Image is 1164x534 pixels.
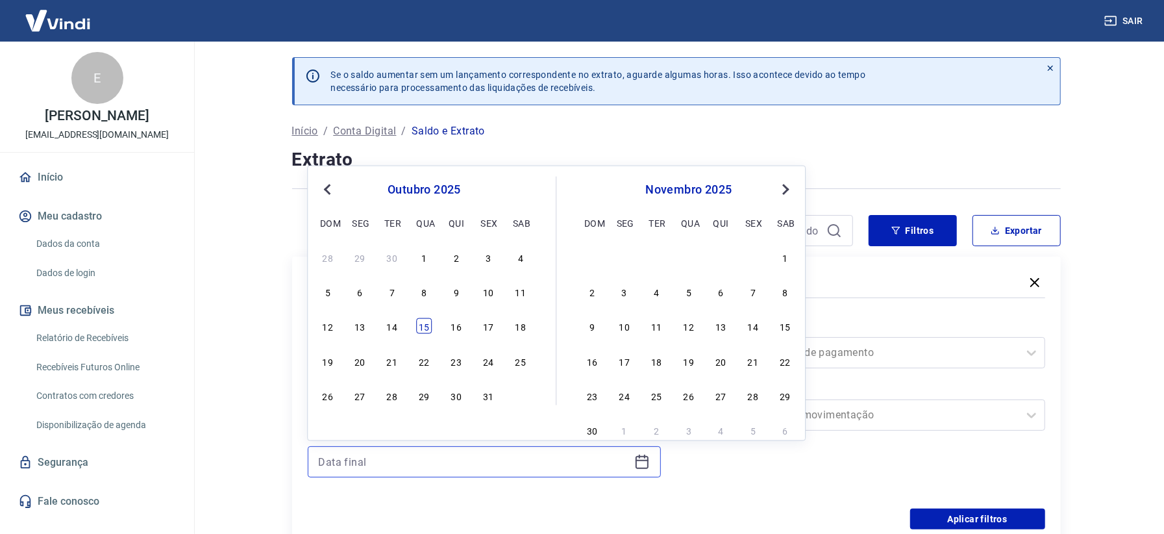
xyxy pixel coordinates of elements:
[480,214,496,230] div: sex
[16,448,179,477] a: Segurança
[16,1,100,40] img: Vindi
[31,383,179,409] a: Contratos com credores
[416,318,432,334] div: Choose quarta-feira, 15 de outubro de 2025
[778,214,793,230] div: sab
[649,422,664,438] div: Choose terça-feira, 2 de dezembro de 2025
[384,388,400,403] div: Choose terça-feira, 28 de outubro de 2025
[384,214,400,230] div: ter
[695,381,1043,397] label: Tipo de Movimentação
[617,422,632,438] div: Choose segunda-feira, 1 de dezembro de 2025
[513,353,528,368] div: Choose sábado, 25 de outubro de 2025
[16,296,179,325] button: Meus recebíveis
[16,202,179,231] button: Meu cadastro
[449,284,464,299] div: Choose quinta-feira, 9 de outubro de 2025
[323,123,328,139] p: /
[778,388,793,403] div: Choose sábado, 29 de novembro de 2025
[681,249,697,265] div: Choose quarta-feira, 29 de outubro de 2025
[384,353,400,368] div: Choose terça-feira, 21 de outubro de 2025
[584,388,600,403] div: Choose domingo, 23 de novembro de 2025
[745,353,761,368] div: Choose sexta-feira, 21 de novembro de 2025
[713,353,728,368] div: Choose quinta-feira, 20 de novembro de 2025
[778,318,793,334] div: Choose sábado, 15 de novembro de 2025
[649,214,664,230] div: ter
[1102,9,1148,33] button: Sair
[681,388,697,403] div: Choose quarta-feira, 26 de novembro de 2025
[449,388,464,403] div: Choose quinta-feira, 30 de outubro de 2025
[480,318,496,334] div: Choose sexta-feira, 17 de outubro de 2025
[31,412,179,439] a: Disponibilização de agenda
[31,231,179,257] a: Dados da conta
[617,353,632,368] div: Choose segunda-feira, 17 de novembro de 2025
[352,249,367,265] div: Choose segunda-feira, 29 de setembro de 2025
[584,249,600,265] div: Choose domingo, 26 de outubro de 2025
[745,214,761,230] div: sex
[318,182,530,197] div: outubro 2025
[584,284,600,299] div: Choose domingo, 2 de novembro de 2025
[513,388,528,403] div: Choose sábado, 1 de novembro de 2025
[584,318,600,334] div: Choose domingo, 9 de novembro de 2025
[319,452,629,472] input: Data final
[320,388,336,403] div: Choose domingo, 26 de outubro de 2025
[31,260,179,286] a: Dados de login
[333,123,396,139] a: Conta Digital
[331,68,866,94] p: Se o saldo aumentar sem um lançamento correspondente no extrato, aguarde algumas horas. Isso acon...
[480,249,496,265] div: Choose sexta-feira, 3 de outubro de 2025
[745,318,761,334] div: Choose sexta-feira, 14 de novembro de 2025
[45,109,149,123] p: [PERSON_NAME]
[584,214,600,230] div: dom
[778,353,793,368] div: Choose sábado, 22 de novembro de 2025
[513,318,528,334] div: Choose sábado, 18 de outubro de 2025
[745,249,761,265] div: Choose sexta-feira, 31 de outubro de 2025
[16,163,179,192] a: Início
[649,388,664,403] div: Choose terça-feira, 25 de novembro de 2025
[617,388,632,403] div: Choose segunda-feira, 24 de novembro de 2025
[416,353,432,368] div: Choose quarta-feira, 22 de outubro de 2025
[352,318,367,334] div: Choose segunda-feira, 13 de outubro de 2025
[416,388,432,403] div: Choose quarta-feira, 29 de outubro de 2025
[292,147,1061,173] h4: Extrato
[681,353,697,368] div: Choose quarta-feira, 19 de novembro de 2025
[778,422,793,438] div: Choose sábado, 6 de dezembro de 2025
[910,509,1045,529] button: Aplicar filtros
[31,325,179,351] a: Relatório de Recebíveis
[352,388,367,403] div: Choose segunda-feira, 27 de outubro de 2025
[681,284,697,299] div: Choose quarta-feira, 5 de novembro de 2025
[713,388,728,403] div: Choose quinta-feira, 27 de novembro de 2025
[449,249,464,265] div: Choose quinta-feira, 2 de outubro de 2025
[352,214,367,230] div: seg
[617,284,632,299] div: Choose segunda-feira, 3 de novembro de 2025
[649,318,664,334] div: Choose terça-feira, 11 de novembro de 2025
[480,353,496,368] div: Choose sexta-feira, 24 de outubro de 2025
[25,128,169,142] p: [EMAIL_ADDRESS][DOMAIN_NAME]
[16,487,179,516] a: Fale conosco
[681,214,697,230] div: qua
[713,284,728,299] div: Choose quinta-feira, 6 de novembro de 2025
[402,123,406,139] p: /
[649,249,664,265] div: Choose terça-feira, 28 de outubro de 2025
[745,284,761,299] div: Choose sexta-feira, 7 de novembro de 2025
[745,388,761,403] div: Choose sexta-feira, 28 de novembro de 2025
[384,318,400,334] div: Choose terça-feira, 14 de outubro de 2025
[778,284,793,299] div: Choose sábado, 8 de novembro de 2025
[649,353,664,368] div: Choose terça-feira, 18 de novembro de 2025
[292,123,318,139] a: Início
[320,318,336,334] div: Choose domingo, 12 de outubro de 2025
[513,249,528,265] div: Choose sábado, 4 de outubro de 2025
[584,353,600,368] div: Choose domingo, 16 de novembro de 2025
[71,52,123,104] div: E
[778,182,793,197] button: Next Month
[583,248,795,440] div: month 2025-11
[384,249,400,265] div: Choose terça-feira, 30 de setembro de 2025
[320,214,336,230] div: dom
[972,215,1061,246] button: Exportar
[713,214,728,230] div: qui
[412,123,485,139] p: Saldo e Extrato
[513,214,528,230] div: sab
[449,318,464,334] div: Choose quinta-feira, 16 de outubro de 2025
[416,214,432,230] div: qua
[416,284,432,299] div: Choose quarta-feira, 8 de outubro de 2025
[480,388,496,403] div: Choose sexta-feira, 31 de outubro de 2025
[416,249,432,265] div: Choose quarta-feira, 1 de outubro de 2025
[695,319,1043,335] label: Forma de Pagamento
